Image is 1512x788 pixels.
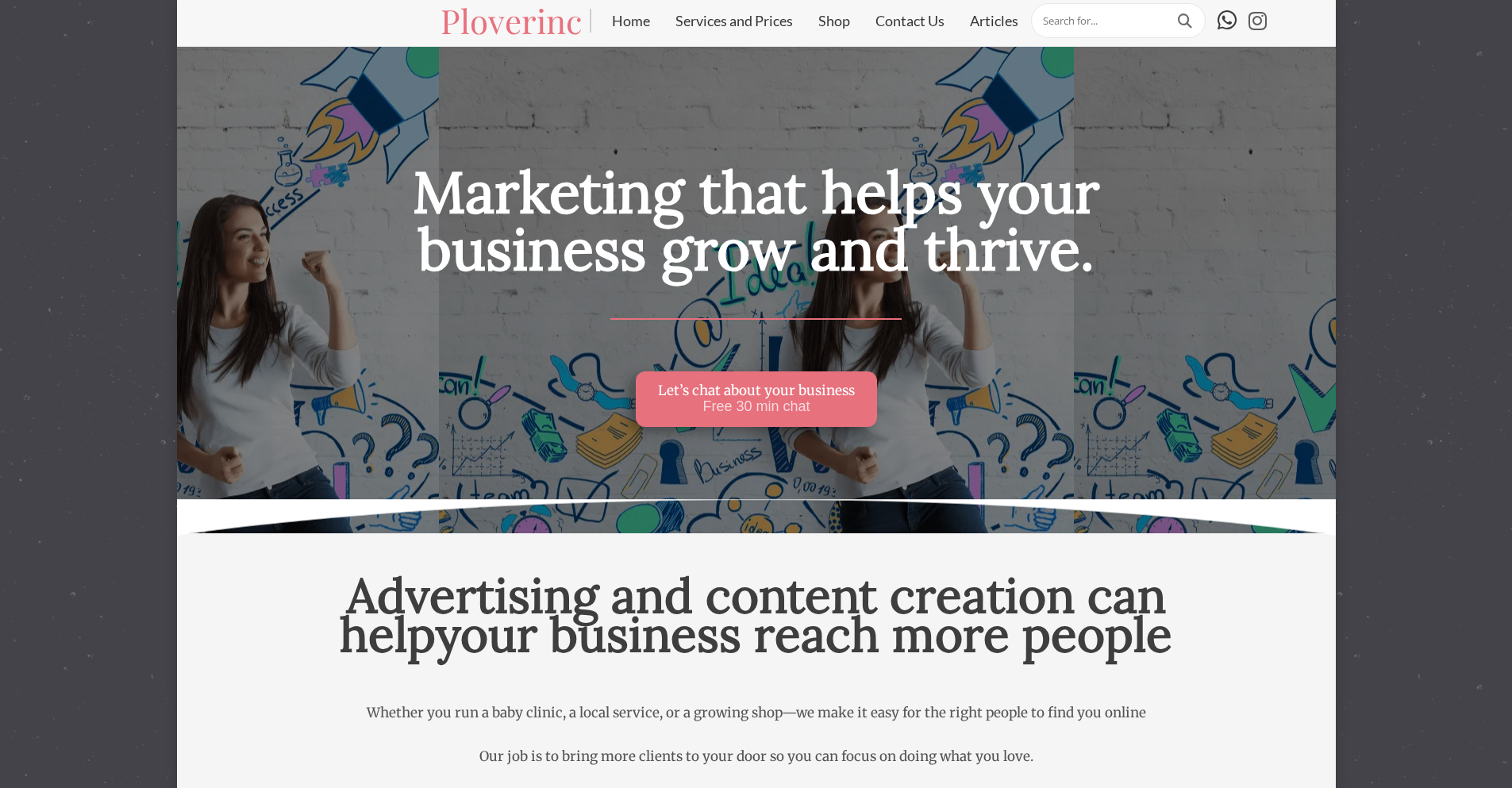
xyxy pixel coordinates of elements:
span: your business reach more people [436,604,1172,664]
p: Whether you run a baby clinic, a local service, or a growing shop—we make it easy for the right p... [235,702,1278,724]
span: help [340,604,436,664]
a: Let’s chat about your business Free 30 min chat [635,371,876,427]
p: Our job is to bring more clients to your door so you can focus on doing what you love. [235,746,1278,767]
a: Contact Us [863,1,957,40]
a: Services and Prices [663,1,806,40]
a: Shop [806,1,863,40]
a: Articles [957,1,1031,40]
span: Advertising and content creation can [347,565,1166,625]
a: Home [599,1,663,40]
span: Marketing that helps your business grow and thrive. [413,156,1099,286]
input: Search for... [1031,3,1206,38]
span: Let’s chat about your business [657,382,854,398]
span: Free 30 min chat [657,399,854,417]
a: Ploverinc [441,4,582,37]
